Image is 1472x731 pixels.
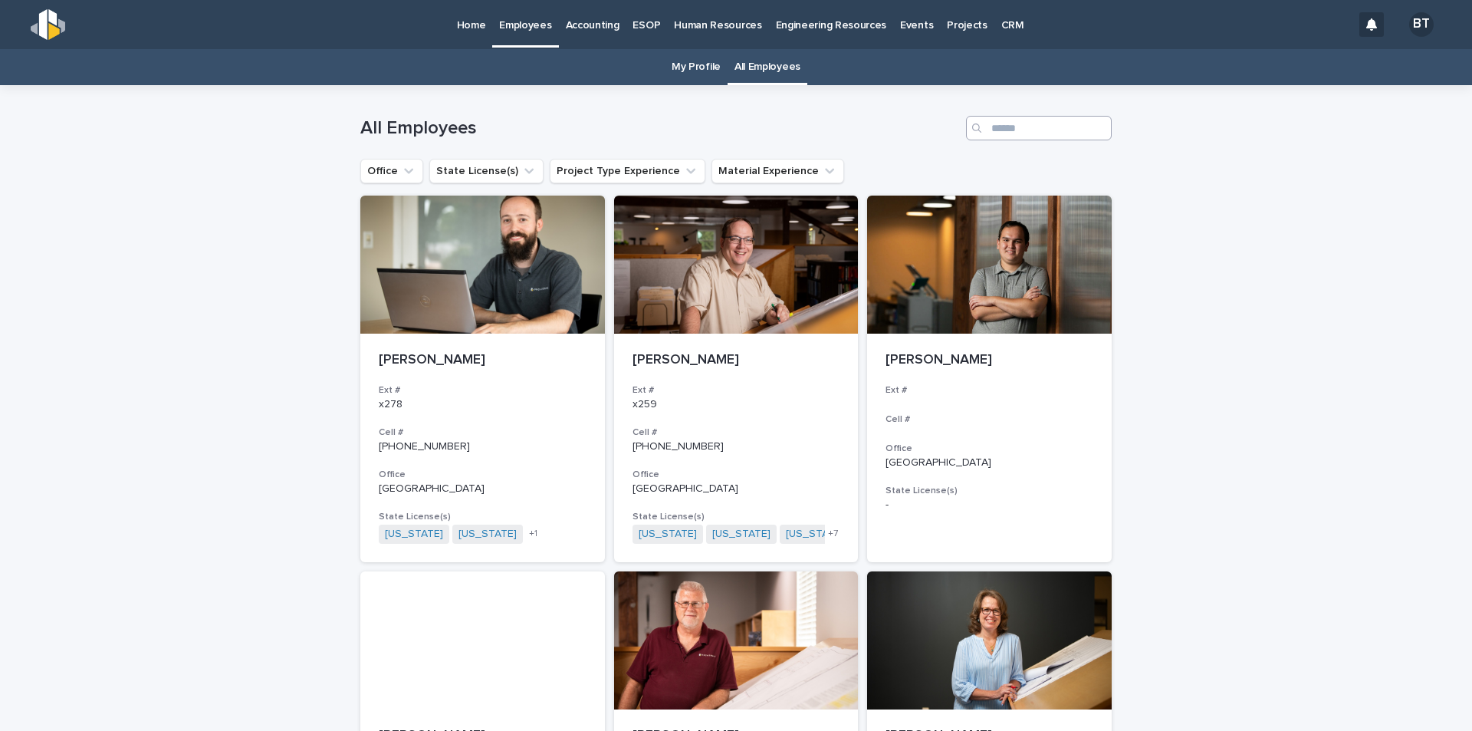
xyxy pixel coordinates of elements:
[550,159,705,183] button: Project Type Experience
[385,528,443,541] a: [US_STATE]
[632,469,840,481] h3: Office
[379,482,586,496] p: [GEOGRAPHIC_DATA]
[886,413,1093,426] h3: Cell #
[379,441,470,452] a: [PHONE_NUMBER]
[886,485,1093,497] h3: State License(s)
[886,456,1093,469] p: [GEOGRAPHIC_DATA]
[458,528,517,541] a: [US_STATE]
[786,528,844,541] a: [US_STATE]
[632,426,840,439] h3: Cell #
[639,528,697,541] a: [US_STATE]
[529,529,537,538] span: + 1
[711,159,844,183] button: Material Experience
[632,352,840,369] p: [PERSON_NAME]
[1409,12,1434,37] div: BT
[867,196,1112,562] a: [PERSON_NAME]Ext #Cell #Office[GEOGRAPHIC_DATA]State License(s)-
[734,49,800,85] a: All Employees
[360,159,423,183] button: Office
[31,9,65,40] img: s5b5MGTdWwFoU4EDV7nw
[828,529,838,538] span: + 7
[360,196,605,562] a: [PERSON_NAME]Ext #x278Cell #[PHONE_NUMBER]Office[GEOGRAPHIC_DATA]State License(s)[US_STATE] [US_S...
[379,426,586,439] h3: Cell #
[632,482,840,496] p: [GEOGRAPHIC_DATA]
[632,441,724,452] a: [PHONE_NUMBER]
[360,117,960,140] h1: All Employees
[632,384,840,397] h3: Ext #
[379,352,586,369] p: [PERSON_NAME]
[966,116,1112,140] input: Search
[712,528,770,541] a: [US_STATE]
[886,443,1093,455] h3: Office
[632,511,840,523] h3: State License(s)
[379,511,586,523] h3: State License(s)
[632,399,657,410] a: x259
[672,49,721,85] a: My Profile
[886,499,1093,512] p: -
[379,469,586,481] h3: Office
[614,196,859,562] a: [PERSON_NAME]Ext #x259Cell #[PHONE_NUMBER]Office[GEOGRAPHIC_DATA]State License(s)[US_STATE] [US_S...
[379,384,586,397] h3: Ext #
[886,384,1093,397] h3: Ext #
[429,159,544,183] button: State License(s)
[886,352,1093,369] p: [PERSON_NAME]
[379,399,402,410] a: x278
